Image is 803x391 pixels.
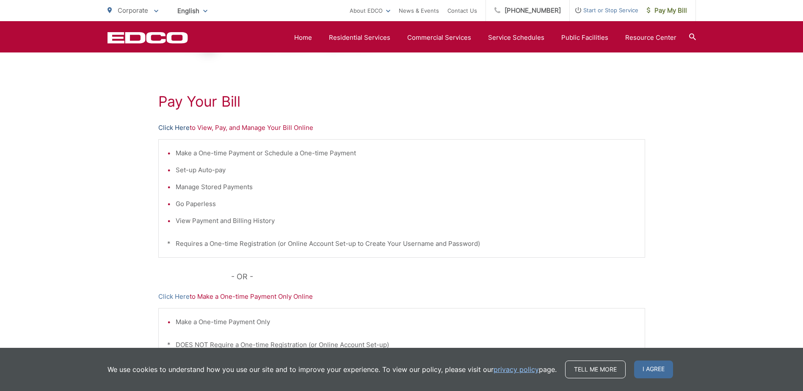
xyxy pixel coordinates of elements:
[647,6,687,16] span: Pay My Bill
[350,6,390,16] a: About EDCO
[561,33,608,43] a: Public Facilities
[118,6,148,14] span: Corporate
[634,361,673,378] span: I agree
[171,3,214,18] span: English
[231,270,645,283] p: - OR -
[447,6,477,16] a: Contact Us
[407,33,471,43] a: Commercial Services
[108,364,557,374] p: We use cookies to understand how you use our site and to improve your experience. To view our pol...
[625,33,676,43] a: Resource Center
[158,292,190,302] a: Click Here
[176,216,636,226] li: View Payment and Billing History
[158,123,645,133] p: to View, Pay, and Manage Your Bill Online
[488,33,544,43] a: Service Schedules
[167,340,636,350] p: * DOES NOT Require a One-time Registration (or Online Account Set-up)
[158,292,645,302] p: to Make a One-time Payment Only Online
[108,32,188,44] a: EDCD logo. Return to the homepage.
[494,364,539,374] a: privacy policy
[176,165,636,175] li: Set-up Auto-pay
[158,93,645,110] h1: Pay Your Bill
[167,239,636,249] p: * Requires a One-time Registration (or Online Account Set-up to Create Your Username and Password)
[329,33,390,43] a: Residential Services
[176,148,636,158] li: Make a One-time Payment or Schedule a One-time Payment
[176,199,636,209] li: Go Paperless
[176,317,636,327] li: Make a One-time Payment Only
[176,182,636,192] li: Manage Stored Payments
[158,123,190,133] a: Click Here
[399,6,439,16] a: News & Events
[565,361,626,378] a: Tell me more
[294,33,312,43] a: Home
